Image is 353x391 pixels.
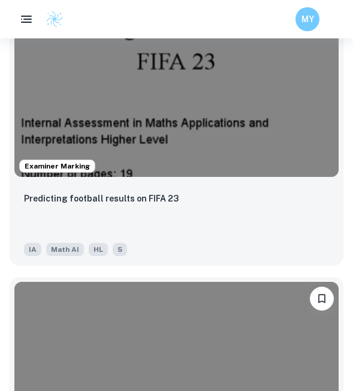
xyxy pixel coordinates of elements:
p: Predicting football results on FIFA 23 [24,192,179,205]
img: Clastify logo [46,10,64,28]
span: HL [89,243,108,256]
h6: MY [301,13,315,26]
a: Clastify logo [38,10,64,28]
span: Math AI [46,243,84,256]
span: IA [24,243,41,256]
button: MY [295,7,319,31]
span: Examiner Marking [20,161,95,172]
button: Bookmark [310,287,334,311]
span: 5 [113,243,127,256]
